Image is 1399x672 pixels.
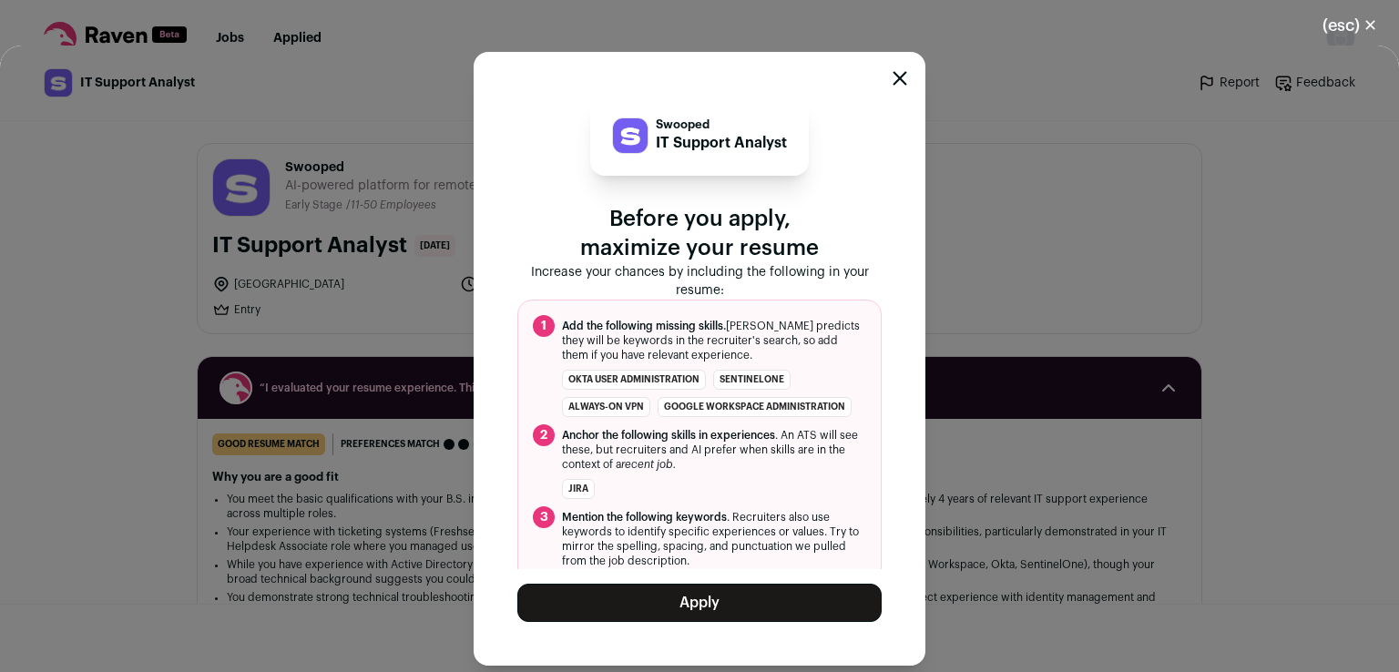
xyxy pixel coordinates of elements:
[562,510,866,568] span: . Recruiters also use keywords to identify specific experiences or values. Try to mirror the spel...
[562,370,706,390] li: Okta user administration
[1301,5,1399,46] button: Close modal
[562,397,650,417] li: Always-On VPN
[562,321,726,331] span: Add the following missing skills.
[533,506,555,528] span: 3
[517,263,882,300] p: Increase your chances by including the following in your resume:
[893,71,907,86] button: Close modal
[517,205,882,263] p: Before you apply, maximize your resume
[533,424,555,446] span: 2
[562,512,727,523] span: Mention the following keywords
[621,459,676,470] i: recent job.
[562,428,866,472] span: . An ATS will see these, but recruiters and AI prefer when skills are in the context of a
[562,479,595,499] li: Jira
[562,319,866,362] span: [PERSON_NAME] predicts they will be keywords in the recruiter's search, so add them if you have r...
[533,315,555,337] span: 1
[656,132,787,154] p: IT Support Analyst
[658,397,852,417] li: Google Workspace administration
[562,430,775,441] span: Anchor the following skills in experiences
[713,370,791,390] li: SentinelOne
[613,118,648,153] img: 30240473f3c23b020444354838c4c184dba8df0c7c09d3e3c7b5698c5f01c043.jpg
[517,584,882,622] button: Apply
[656,117,787,132] p: Swooped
